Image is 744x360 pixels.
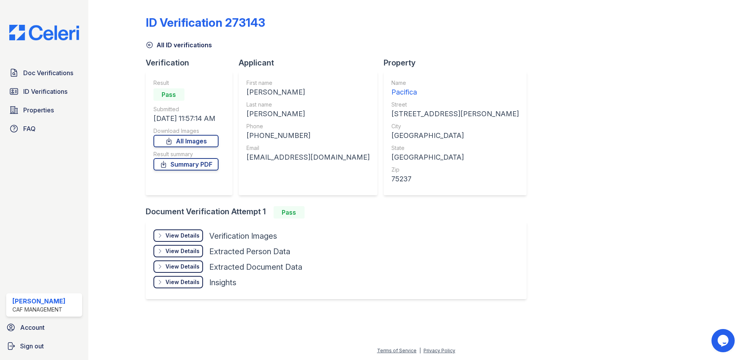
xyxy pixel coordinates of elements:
div: Download Images [153,127,219,135]
a: Properties [6,102,82,118]
div: [PHONE_NUMBER] [246,130,370,141]
span: Doc Verifications [23,68,73,78]
span: Sign out [20,341,44,351]
span: FAQ [23,124,36,133]
a: Terms of Service [377,348,417,353]
span: Account [20,323,45,332]
div: Street [391,101,519,109]
div: [STREET_ADDRESS][PERSON_NAME] [391,109,519,119]
div: ID Verification 273143 [146,16,265,29]
div: City [391,122,519,130]
div: View Details [165,278,200,286]
a: ID Verifications [6,84,82,99]
img: CE_Logo_Blue-a8612792a0a2168367f1c8372b55b34899dd931a85d93a1a3d3e32e68fde9ad4.png [3,25,85,40]
div: [PERSON_NAME] [246,87,370,98]
div: First name [246,79,370,87]
div: Last name [246,101,370,109]
div: Verification [146,57,239,68]
div: Name [391,79,519,87]
span: ID Verifications [23,87,67,96]
div: Pacifica [391,87,519,98]
iframe: chat widget [711,329,736,352]
div: [PERSON_NAME] [12,296,65,306]
a: All ID verifications [146,40,212,50]
a: Doc Verifications [6,65,82,81]
a: Account [3,320,85,335]
div: View Details [165,232,200,239]
div: View Details [165,247,200,255]
a: Name Pacifica [391,79,519,98]
div: State [391,144,519,152]
div: Zip [391,166,519,174]
div: View Details [165,263,200,270]
div: Extracted Person Data [209,246,290,257]
div: Property [384,57,533,68]
div: [GEOGRAPHIC_DATA] [391,152,519,163]
div: | [419,348,421,353]
div: [GEOGRAPHIC_DATA] [391,130,519,141]
div: Result summary [153,150,219,158]
div: Pass [274,206,305,219]
div: Applicant [239,57,384,68]
div: Verification Images [209,231,277,241]
a: All Images [153,135,219,147]
div: CAF Management [12,306,65,313]
div: Result [153,79,219,87]
div: Submitted [153,105,219,113]
a: Privacy Policy [424,348,455,353]
div: [DATE] 11:57:14 AM [153,113,219,124]
div: Document Verification Attempt 1 [146,206,533,219]
div: Pass [153,88,184,101]
div: 75237 [391,174,519,184]
div: Phone [246,122,370,130]
div: [EMAIL_ADDRESS][DOMAIN_NAME] [246,152,370,163]
div: [PERSON_NAME] [246,109,370,119]
div: Email [246,144,370,152]
a: Sign out [3,338,85,354]
div: Extracted Document Data [209,262,302,272]
a: Summary PDF [153,158,219,171]
a: FAQ [6,121,82,136]
span: Properties [23,105,54,115]
div: Insights [209,277,236,288]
